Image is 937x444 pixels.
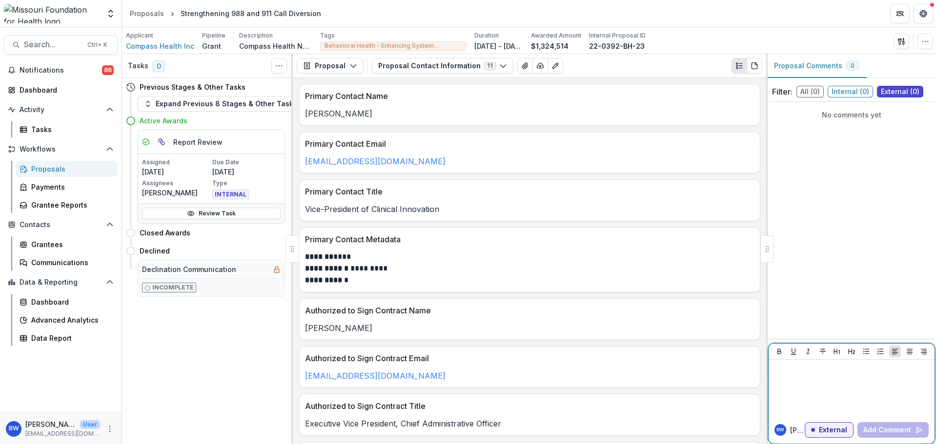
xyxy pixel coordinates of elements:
button: Bold [774,346,785,357]
div: Grantees [31,239,110,250]
div: Data Report [31,333,110,343]
button: Proposal Comments [766,54,867,78]
div: Payments [31,182,110,192]
span: Workflows [20,145,102,154]
span: Behavioral Health - Enhancing System Collaboration [325,42,462,49]
button: Align Center [904,346,916,357]
button: Bullet List [860,346,872,357]
p: No comments yet [772,110,931,120]
div: Brian Washington [9,425,19,432]
nav: breadcrumb [126,6,325,20]
h3: Tasks [128,62,148,70]
p: Executive Vice President, Chief Administrative Officer [305,418,754,429]
span: 86 [102,65,114,75]
p: Type [212,179,281,188]
a: Payments [16,179,118,195]
button: Open entity switcher [104,4,118,23]
div: Dashboard [20,85,110,95]
h4: Active Awards [140,116,187,126]
button: Add Comment [857,422,929,438]
p: User [80,420,100,429]
p: Authorized to Sign Contract Name [305,305,750,316]
a: Compass Health Inc [126,41,194,51]
div: Advanced Analytics [31,315,110,325]
p: Due Date [212,158,281,167]
a: Tasks [16,121,118,137]
a: Dashboard [4,82,118,98]
div: Ctrl + K [85,39,109,50]
div: Proposals [130,8,164,19]
button: Strike [817,346,829,357]
p: Tags [320,31,335,40]
a: [EMAIL_ADDRESS][DOMAIN_NAME] [305,156,446,166]
span: External ( 0 ) [877,86,923,97]
span: INTERNAL [212,190,249,199]
button: Search... [4,35,118,55]
a: Dashboard [16,294,118,310]
p: Pipeline [202,31,225,40]
button: Partners [890,4,910,23]
span: Contacts [20,221,102,229]
a: Grantees [16,236,118,252]
a: Review Task [142,208,281,219]
p: [PERSON_NAME] [790,425,805,435]
span: Data & Reporting [20,278,102,287]
p: 22-0392-BH-23 [589,41,645,51]
div: Proposals [31,164,110,174]
button: Notifications86 [4,62,118,78]
p: Primary Contact Title [305,186,750,197]
span: All ( 0 ) [796,86,824,97]
div: Dashboard [31,297,110,307]
a: [EMAIL_ADDRESS][DOMAIN_NAME] [305,371,446,381]
button: Align Left [889,346,901,357]
button: PDF view [747,58,762,74]
button: Proposal Contact Information11 [372,58,513,74]
p: Primary Contact Metadata [305,233,750,245]
button: Edit as form [548,58,563,74]
button: Open Contacts [4,217,118,232]
p: Assigned [142,158,210,167]
p: Primary Contact Name [305,90,750,102]
div: Communications [31,257,110,268]
p: Incomplete [152,283,194,292]
p: Grant [202,41,221,51]
span: Notifications [20,66,102,75]
div: Grantee Reports [31,200,110,210]
p: [DATE] - [DATE] [474,41,523,51]
button: View Attached Files [517,58,533,74]
h4: Declined [140,246,170,256]
button: Heading 2 [846,346,857,357]
button: View dependent tasks [154,134,169,150]
button: Expand Previous 8 Stages & Other Tasks [138,96,304,112]
p: [PERSON_NAME] [142,188,210,198]
span: 0 [152,60,165,72]
img: Missouri Foundation for Health logo [4,4,100,23]
h4: Closed Awards [140,228,190,238]
p: Authorized to Sign Contract Title [305,400,750,412]
h4: Previous Stages & Other Tasks [140,82,245,92]
button: Toggle View Cancelled Tasks [271,58,287,74]
p: Primary Contact Email [305,138,750,150]
p: Filter: [772,86,793,97]
button: Open Data & Reporting [4,274,118,290]
span: 0 [851,62,855,69]
p: External [819,426,847,434]
span: Activity [20,106,102,114]
p: Vice-President of Clinical Innovation [305,203,754,215]
p: Description [239,31,273,40]
span: Internal ( 0 ) [828,86,873,97]
button: Open Activity [4,102,118,117]
p: [PERSON_NAME][US_STATE] [25,419,76,429]
p: Authorized to Sign Contract Email [305,352,750,364]
p: [EMAIL_ADDRESS][DOMAIN_NAME] [25,429,100,438]
p: Applicant [126,31,153,40]
h5: Report Review [173,137,223,147]
p: [DATE] [142,167,210,177]
button: Open Workflows [4,141,118,157]
button: Align Right [918,346,930,357]
span: Search... [24,40,81,49]
p: Assignees [142,179,210,188]
a: Advanced Analytics [16,312,118,328]
a: Communications [16,254,118,270]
